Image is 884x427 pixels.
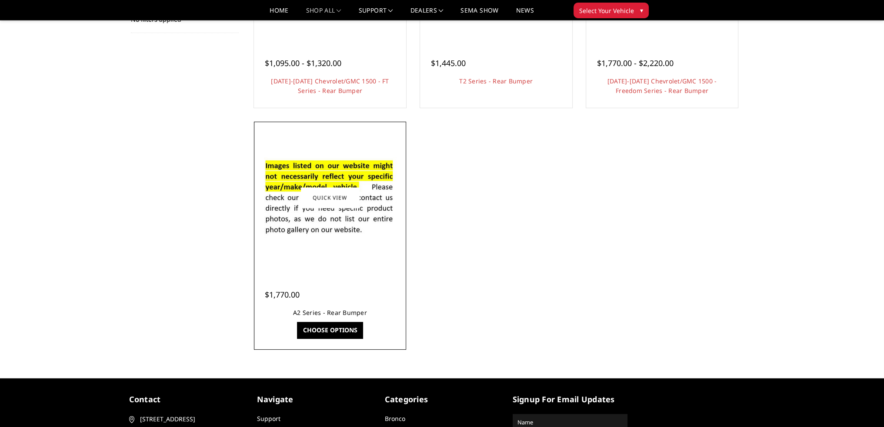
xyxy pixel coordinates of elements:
a: Dealers [410,7,444,20]
a: A2 Series - Rear Bumper A2 Series - Rear Bumper [256,124,404,271]
a: SEMA Show [460,7,498,20]
a: News [516,7,534,20]
a: Bronco [385,414,405,423]
h5: contact [129,394,244,405]
h5: Navigate [257,394,372,405]
a: Quick view [301,187,359,208]
h5: Categories [385,394,500,405]
a: [DATE]-[DATE] Chevrolet/GMC 1500 - Freedom Series - Rear Bumper [607,77,717,95]
h5: signup for email updates [513,394,627,405]
a: Support [359,7,393,20]
a: Support [257,414,280,423]
span: $1,770.00 - $2,220.00 [597,58,674,68]
a: shop all [306,7,341,20]
a: T2 Series - Rear Bumper [459,77,533,85]
span: ▾ [640,6,643,15]
a: Home [270,7,288,20]
button: Select Your Vehicle [574,3,649,18]
img: A2 Series - Rear Bumper [260,150,400,245]
iframe: Chat Widget [841,385,884,427]
a: Choose Options [297,322,363,338]
span: $1,445.00 [431,58,466,68]
span: Select Your Vehicle [579,6,634,15]
a: [DATE]-[DATE] Chevrolet/GMC 1500 - FT Series - Rear Bumper [271,77,389,95]
span: $1,770.00 [265,289,300,300]
a: A2 Series - Rear Bumper [293,308,367,317]
span: $1,095.00 - $1,320.00 [265,58,341,68]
